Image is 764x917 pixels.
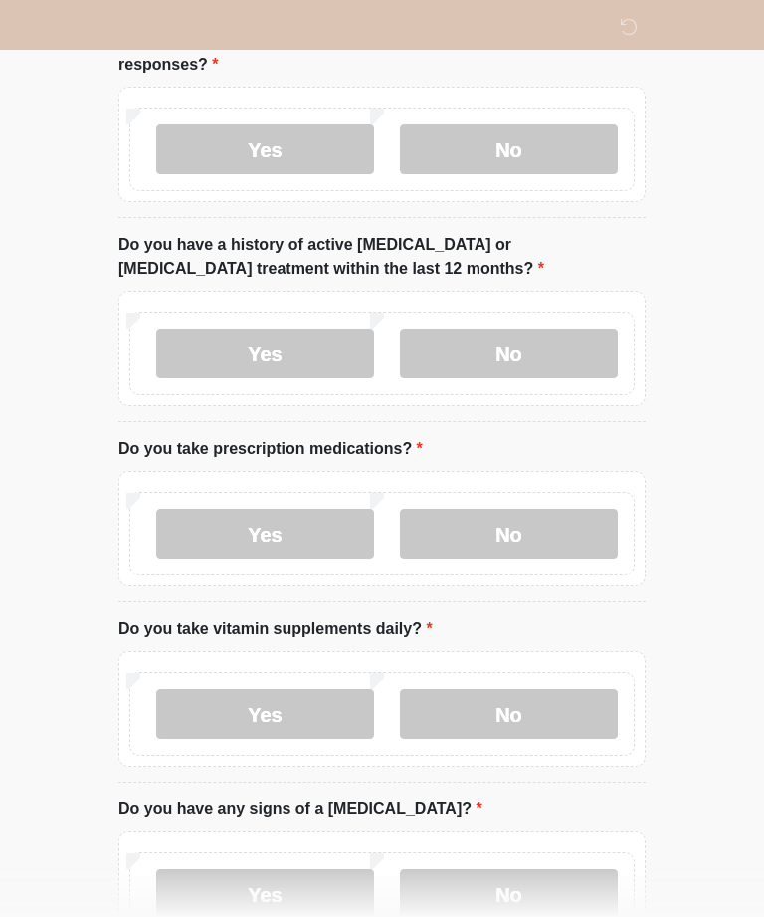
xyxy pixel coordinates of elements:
[118,617,433,641] label: Do you take vitamin supplements daily?
[156,689,374,739] label: Yes
[118,233,646,281] label: Do you have a history of active [MEDICAL_DATA] or [MEDICAL_DATA] treatment within the last 12 mon...
[156,509,374,559] label: Yes
[118,798,482,821] label: Do you have any signs of a [MEDICAL_DATA]?
[400,124,618,174] label: No
[400,329,618,378] label: No
[156,329,374,378] label: Yes
[118,437,423,461] label: Do you take prescription medications?
[400,509,618,559] label: No
[156,124,374,174] label: Yes
[400,689,618,739] label: No
[98,15,124,40] img: Sm Skin La Laser Logo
